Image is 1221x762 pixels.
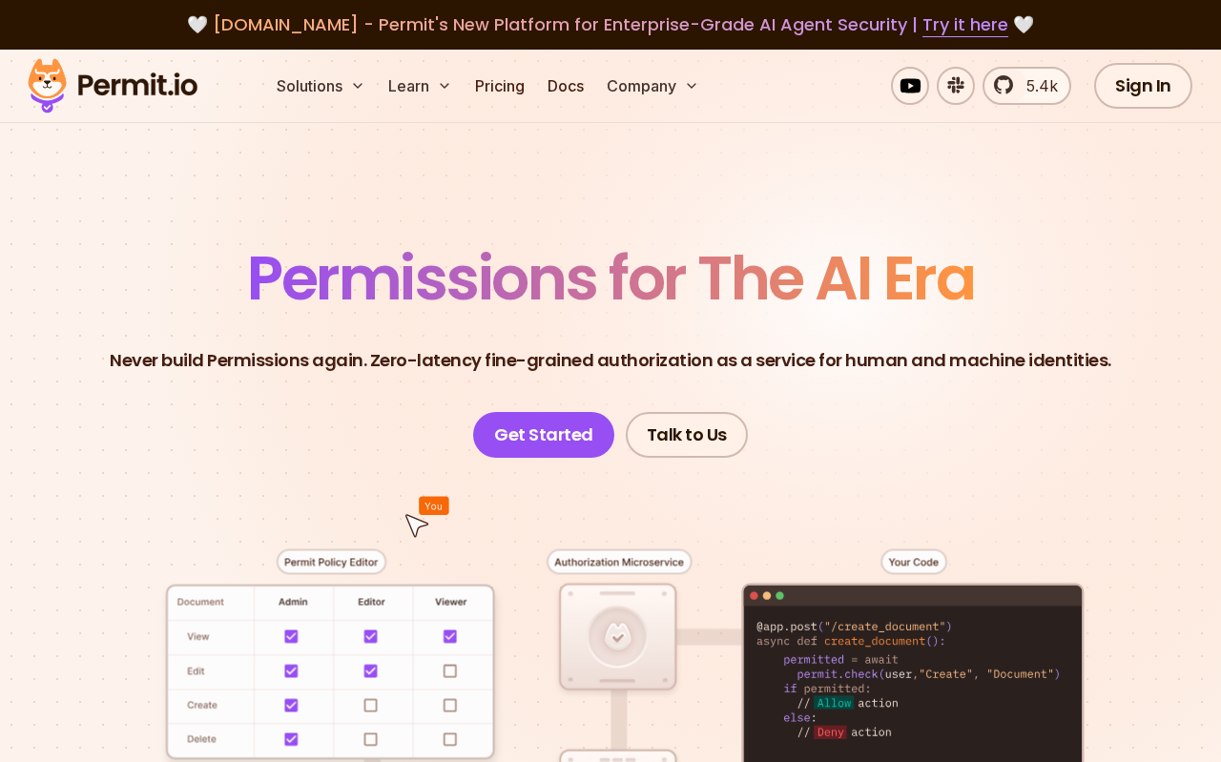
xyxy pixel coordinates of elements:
[626,412,748,458] a: Talk to Us
[540,67,591,105] a: Docs
[922,12,1008,37] a: Try it here
[1094,63,1192,109] a: Sign In
[599,67,707,105] button: Company
[110,347,1111,374] p: Never build Permissions again. Zero-latency fine-grained authorization as a service for human and...
[247,236,974,320] span: Permissions for The AI Era
[473,412,614,458] a: Get Started
[467,67,532,105] a: Pricing
[213,12,1008,36] span: [DOMAIN_NAME] - Permit's New Platform for Enterprise-Grade AI Agent Security |
[46,11,1175,38] div: 🤍 🤍
[381,67,460,105] button: Learn
[1015,74,1058,97] span: 5.4k
[983,67,1071,105] a: 5.4k
[19,53,206,118] img: Permit logo
[269,67,373,105] button: Solutions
